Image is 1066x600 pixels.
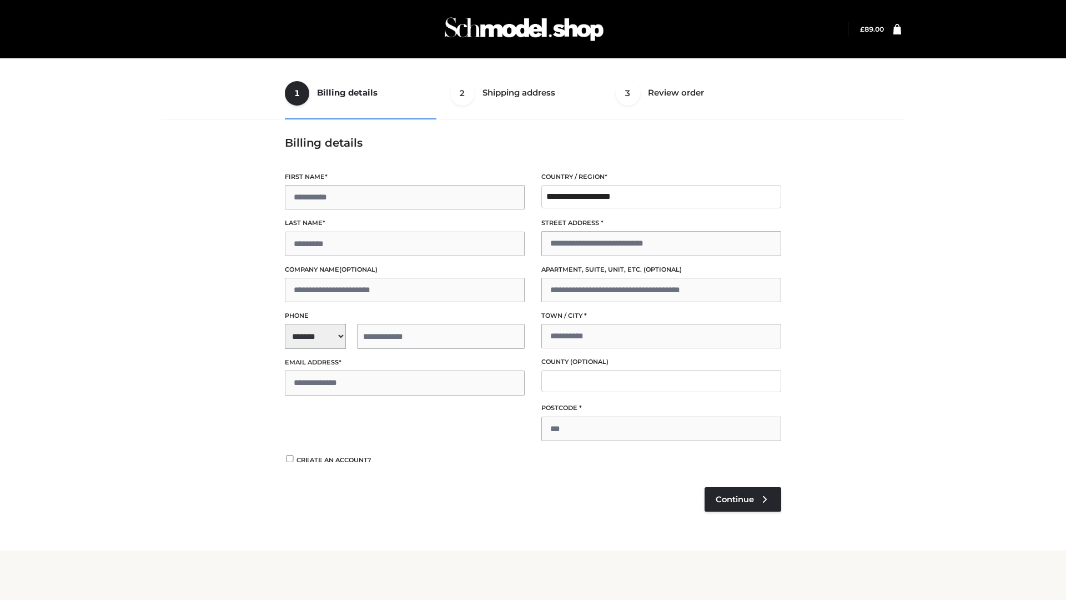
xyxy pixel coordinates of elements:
[541,311,781,321] label: Town / City
[541,264,781,275] label: Apartment, suite, unit, etc.
[541,172,781,182] label: Country / Region
[285,172,525,182] label: First name
[570,358,609,366] span: (optional)
[716,494,754,504] span: Continue
[860,25,884,33] bdi: 89.00
[860,25,884,33] a: £89.00
[285,311,525,321] label: Phone
[643,266,682,273] span: (optional)
[339,266,378,273] span: (optional)
[541,357,781,367] label: County
[285,357,525,368] label: Email address
[441,7,607,51] img: Schmodel Admin 964
[285,218,525,228] label: Last name
[285,264,525,275] label: Company name
[285,136,781,149] h3: Billing details
[296,456,371,464] span: Create an account?
[860,25,864,33] span: £
[541,403,781,413] label: Postcode
[541,218,781,228] label: Street address
[705,487,781,512] a: Continue
[285,455,295,462] input: Create an account?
